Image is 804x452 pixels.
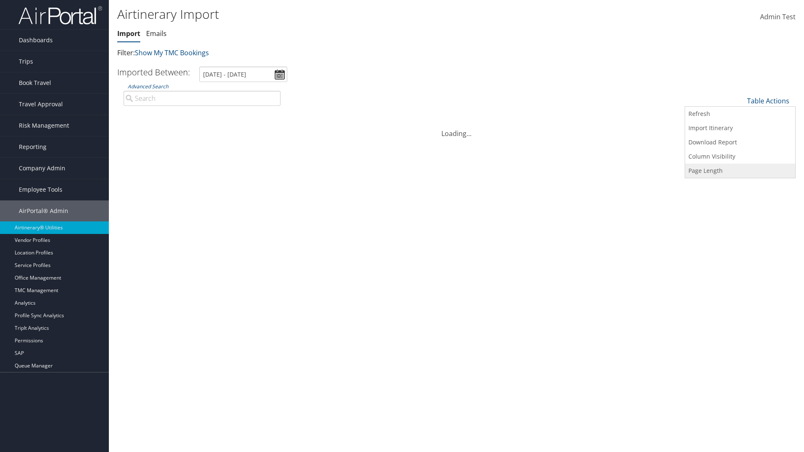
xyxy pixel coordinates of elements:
[18,5,102,25] img: airportal-logo.png
[19,200,68,221] span: AirPortal® Admin
[19,136,46,157] span: Reporting
[685,164,795,178] a: Page Length
[19,179,62,200] span: Employee Tools
[19,30,53,51] span: Dashboards
[685,121,795,135] a: Import Itinerary
[19,158,65,179] span: Company Admin
[19,115,69,136] span: Risk Management
[685,149,795,164] a: Column Visibility
[19,51,33,72] span: Trips
[19,72,51,93] span: Book Travel
[685,135,795,149] a: Download Report
[19,94,63,115] span: Travel Approval
[685,107,795,121] a: Refresh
